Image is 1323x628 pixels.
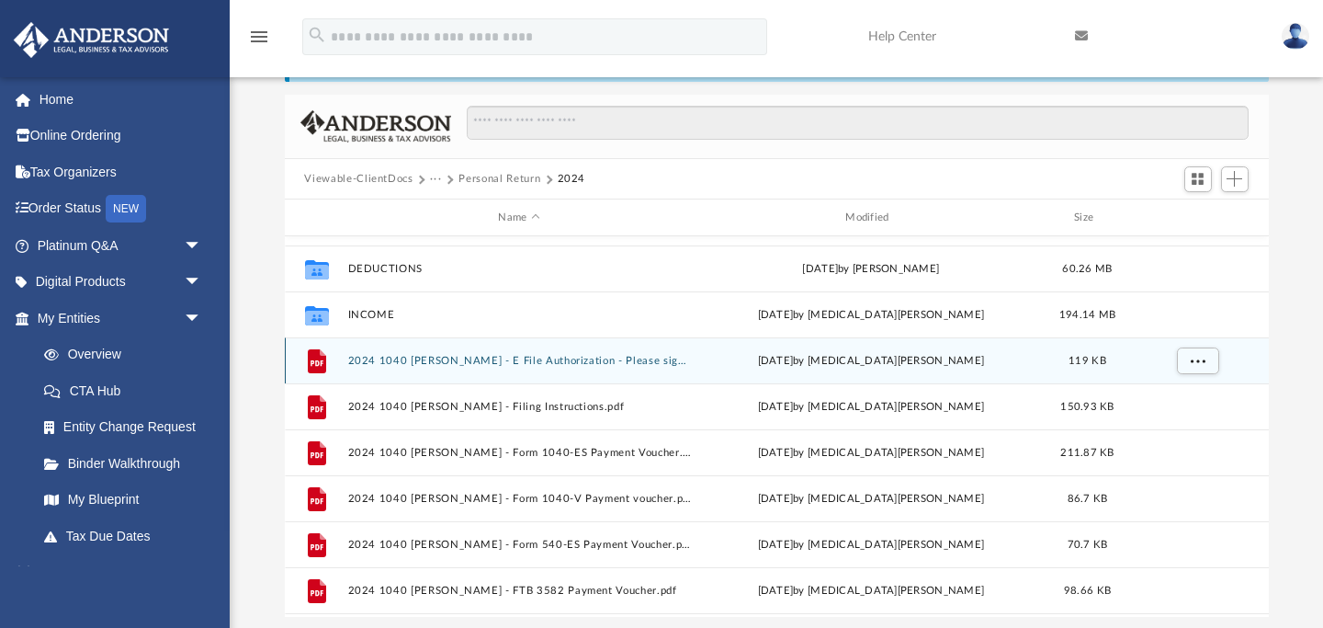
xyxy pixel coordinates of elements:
[1058,310,1114,320] span: 194.14 MB
[13,264,230,301] a: Digital Productsarrow_drop_down
[184,264,220,302] span: arrow_drop_down
[106,195,146,223] div: NEW
[307,25,327,45] i: search
[184,300,220,337] span: arrow_drop_down
[347,493,691,505] button: 2024 1040 [PERSON_NAME] - Form 1040-V Payment voucher.pdf
[13,300,230,337] a: My Entitiesarrow_drop_down
[699,583,1043,599] div: [DATE] by [MEDICAL_DATA][PERSON_NAME]
[347,401,691,413] button: 2024 1040 [PERSON_NAME] - Filing Instructions.pdf
[304,171,413,188] button: Viewable-ClientDocs
[26,372,230,409] a: CTA Hub
[699,537,1043,554] div: [DATE] by [MEDICAL_DATA][PERSON_NAME]
[347,309,691,321] button: INCOME
[558,171,586,188] button: 2024
[184,554,220,592] span: arrow_drop_down
[26,518,230,554] a: Tax Due Dates
[347,447,691,459] button: 2024 1040 [PERSON_NAME] - Form 1040-ES Payment Voucher.pdf
[26,445,230,482] a: Binder Walkthrough
[699,261,1043,278] div: [DATE] by [PERSON_NAME]
[1132,210,1261,226] div: id
[1221,166,1249,192] button: Add
[698,210,1042,226] div: Modified
[1063,586,1110,596] span: 98.66 KB
[699,491,1043,508] div: [DATE] by [MEDICAL_DATA][PERSON_NAME]
[458,171,540,188] button: Personal Return
[1050,210,1124,226] div: Size
[346,210,690,226] div: Name
[347,263,691,275] button: DEDUCTIONS
[699,307,1043,324] div: [DATE] by [MEDICAL_DATA][PERSON_NAME]
[13,154,230,190] a: Tax Organizers
[347,585,691,597] button: 2024 1040 [PERSON_NAME] - FTB 3582 Payment Voucher.pdf
[13,227,230,264] a: Platinum Q&Aarrow_drop_down
[699,445,1043,462] div: [DATE] by [MEDICAL_DATA][PERSON_NAME]
[248,35,270,48] a: menu
[1060,402,1114,412] span: 150.93 KB
[1176,348,1218,375] button: More options
[26,409,230,446] a: Entity Change Request
[430,171,442,188] button: ···
[1060,448,1114,458] span: 211.87 KB
[13,81,230,118] a: Home
[1282,23,1309,50] img: User Pic
[13,554,220,591] a: My Anderson Teamarrow_drop_down
[248,26,270,48] i: menu
[26,337,230,373] a: Overview
[1184,166,1212,192] button: Switch to Grid View
[467,106,1248,141] input: Search files and folders
[699,399,1043,416] div: [DATE] by [MEDICAL_DATA][PERSON_NAME]
[1069,356,1106,366] span: 119 KB
[26,482,220,519] a: My Blueprint
[285,236,1269,618] div: grid
[184,227,220,265] span: arrow_drop_down
[1062,264,1112,274] span: 60.26 MB
[292,210,338,226] div: id
[13,118,230,154] a: Online Ordering
[347,539,691,551] button: 2024 1040 [PERSON_NAME] - Form 540-ES Payment Voucher.pdf
[8,22,175,58] img: Anderson Advisors Platinum Portal
[1067,494,1107,504] span: 86.7 KB
[699,353,1043,370] div: [DATE] by [MEDICAL_DATA][PERSON_NAME]
[347,355,691,367] button: 2024 1040 [PERSON_NAME] - E File Authorization - Please sign.pdf
[13,190,230,228] a: Order StatusNEW
[1067,540,1107,550] span: 70.7 KB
